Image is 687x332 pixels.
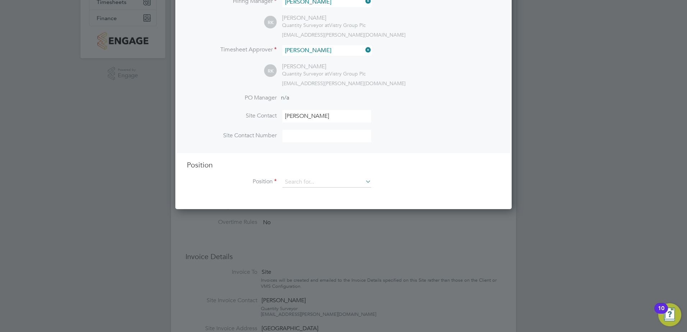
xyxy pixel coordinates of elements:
span: RK [264,65,277,77]
input: Search for... [282,177,371,188]
div: 10 [658,308,664,318]
h3: Position [187,160,500,170]
div: [PERSON_NAME] [282,63,366,70]
label: Timesheet Approver [187,46,277,54]
span: RK [264,16,277,29]
label: PO Manager [187,94,277,102]
label: Site Contact [187,112,277,120]
span: Quantity Surveyor at [282,22,329,28]
div: Vistry Group Plc [282,22,366,28]
input: Search for... [282,45,371,56]
label: Site Contact Number [187,132,277,139]
button: Open Resource Center, 10 new notifications [658,303,681,326]
span: n/a [281,94,289,101]
label: Position [187,178,277,185]
div: Vistry Group Plc [282,70,366,77]
div: [PERSON_NAME] [282,14,366,22]
span: [EMAIL_ADDRESS][PERSON_NAME][DOMAIN_NAME] [282,32,406,38]
span: [EMAIL_ADDRESS][PERSON_NAME][DOMAIN_NAME] [282,80,406,87]
span: Quantity Surveyor at [282,70,329,77]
